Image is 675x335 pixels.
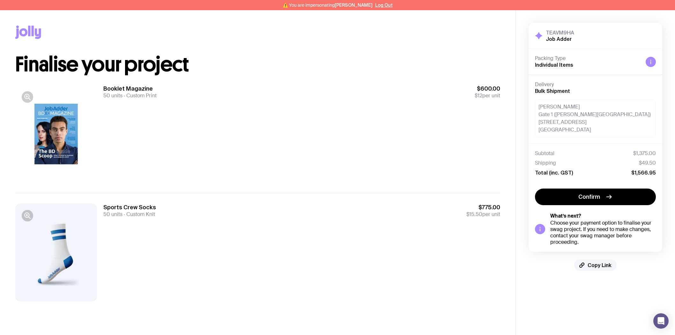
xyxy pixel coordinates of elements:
[535,55,641,62] h4: Packing Type
[588,262,612,268] span: Copy Link
[103,204,156,211] h3: Sports Crew Socks
[475,85,500,93] span: $600.00
[103,211,122,218] span: 50 units
[335,3,373,8] span: [PERSON_NAME]
[535,81,656,88] h4: Delivery
[535,169,573,176] span: Total (inc. GST)
[535,160,556,166] span: Shipping
[550,213,656,219] h5: What’s next?
[122,211,155,218] span: Custom Knit
[535,100,656,137] div: [PERSON_NAME] Gate 1 ([PERSON_NAME][GEOGRAPHIC_DATA]) [STREET_ADDRESS] [GEOGRAPHIC_DATA]
[375,3,393,8] button: Log Out
[103,92,122,99] span: 50 units
[578,193,600,201] span: Confirm
[15,54,500,75] h1: Finalise your project
[574,259,617,271] button: Copy Link
[535,62,573,68] span: Individual Items
[546,36,574,42] h2: Job Adder
[466,211,482,218] span: $15.50
[639,160,656,166] span: $49.50
[535,189,656,205] button: Confirm
[122,92,157,99] span: Custom Print
[475,92,482,99] span: $12
[546,29,574,36] h3: TEAVM9HA
[550,220,656,245] div: Choose your payment option to finalise your swag project. If you need to make changes, contact yo...
[535,150,554,157] span: Subtotal
[103,85,157,93] h3: Booklet Magazine
[633,150,656,157] span: $1,375.00
[631,169,656,176] span: $1,566.95
[535,88,570,94] span: Bulk Shipment
[283,3,373,8] span: ⚠️ You are impersonating
[475,93,500,99] span: per unit
[653,313,669,329] div: Open Intercom Messenger
[466,204,500,211] span: $775.00
[466,211,500,218] span: per unit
